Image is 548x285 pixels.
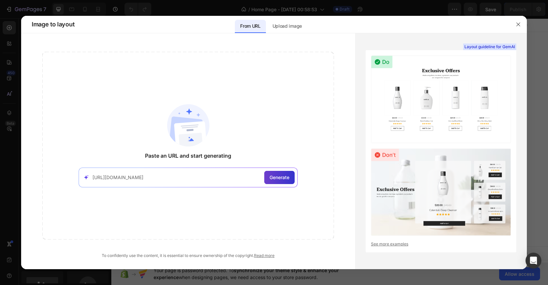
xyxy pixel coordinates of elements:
span: Generate [270,174,289,181]
button: Add elements [220,137,266,150]
p: Upload image [273,22,302,30]
span: Paste an URL and start generating [145,152,231,160]
a: See more examples [371,241,511,247]
div: Start with Sections from sidebar [178,124,258,132]
p: From URL [240,22,260,30]
span: Layout guideline for GemAI [464,44,515,50]
a: Read more [254,253,274,258]
input: Paste your link here [92,174,261,181]
button: Add sections [170,137,216,150]
div: Open Intercom Messenger [526,253,541,269]
div: Start with Generating from URL or image [174,174,263,179]
div: To confidently use the content, it is essential to ensure ownership of the copyright. [42,253,334,259]
span: Image to layout [32,20,74,28]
